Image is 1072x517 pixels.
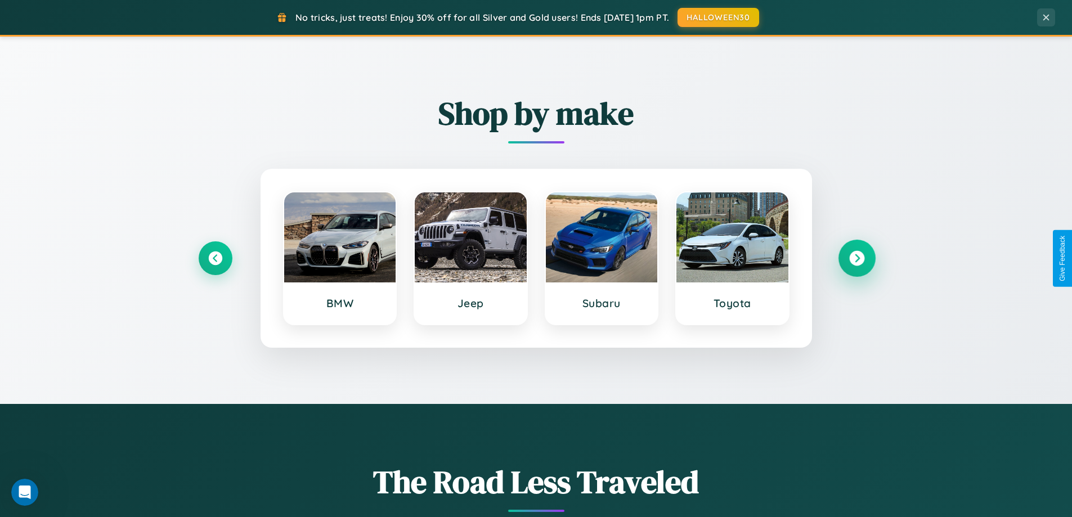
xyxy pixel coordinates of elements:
h3: Subaru [557,296,647,310]
h2: Shop by make [199,92,874,135]
iframe: Intercom live chat [11,479,38,506]
h3: Toyota [688,296,777,310]
h1: The Road Less Traveled [199,460,874,503]
h3: Jeep [426,296,515,310]
div: Give Feedback [1058,236,1066,281]
button: HALLOWEEN30 [678,8,759,27]
span: No tricks, just treats! Enjoy 30% off for all Silver and Gold users! Ends [DATE] 1pm PT. [295,12,669,23]
h3: BMW [295,296,385,310]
